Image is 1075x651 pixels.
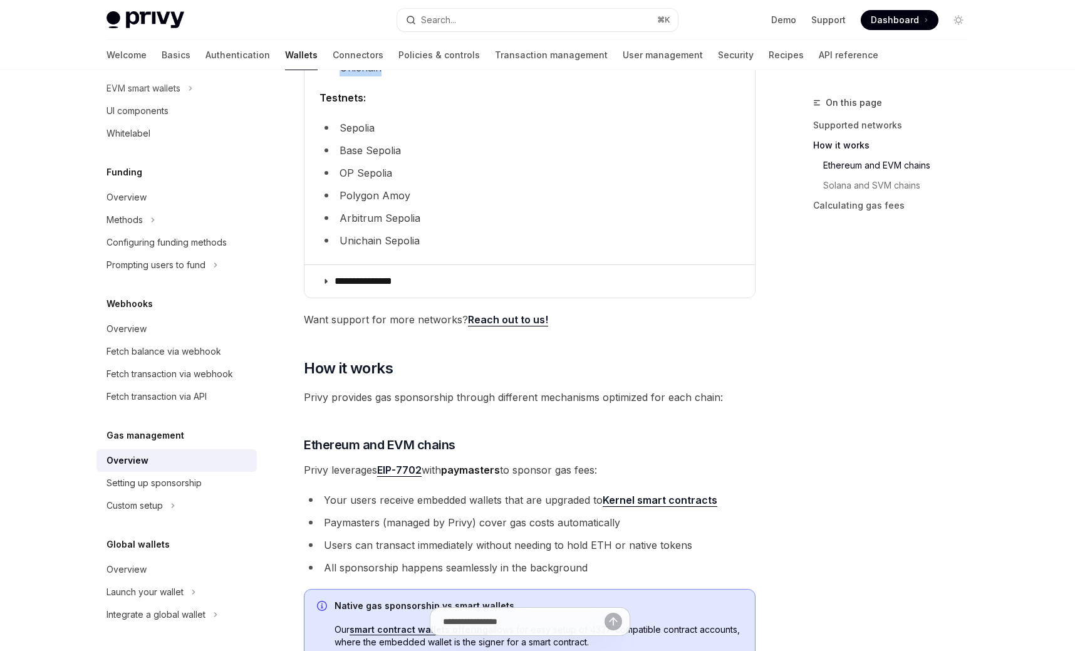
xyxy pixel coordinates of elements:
span: On this page [826,95,882,110]
span: Ethereum and EVM chains [304,436,455,454]
a: Overview [96,318,257,340]
li: Polygon Amoy [319,187,740,204]
div: Overview [106,453,148,468]
a: EIP-7702 [377,464,422,477]
a: Support [811,14,846,26]
div: Overview [106,321,147,336]
a: Supported networks [813,115,979,135]
button: Search...⌘K [397,9,678,31]
div: Whitelabel [106,126,150,141]
h5: Funding [106,165,142,180]
a: Fetch balance via webhook [96,340,257,363]
a: Calculating gas fees [813,195,979,216]
a: Configuring funding methods [96,231,257,254]
a: How it works [813,135,979,155]
a: Wallets [285,40,318,70]
a: Overview [96,558,257,581]
a: Authentication [205,40,270,70]
a: Connectors [333,40,383,70]
a: Reach out to us! [468,313,548,326]
a: Kernel smart contracts [603,494,717,507]
div: Fetch balance via webhook [106,344,221,359]
div: Overview [106,562,147,577]
li: Users can transact immediately without needing to hold ETH or native tokens [304,536,756,554]
a: Transaction management [495,40,608,70]
a: Recipes [769,40,804,70]
a: Solana and SVM chains [823,175,979,195]
a: Whitelabel [96,122,257,145]
a: Basics [162,40,190,70]
a: Security [718,40,754,70]
div: Prompting users to fund [106,258,205,273]
strong: Testnets: [319,91,366,104]
a: Fetch transaction via API [96,385,257,408]
svg: Info [317,601,330,613]
li: Base Sepolia [319,142,740,159]
h5: Webhooks [106,296,153,311]
div: Fetch transaction via webhook [106,367,233,382]
li: All sponsorship happens seamlessly in the background [304,559,756,576]
div: Fetch transaction via API [106,389,207,404]
span: Dashboard [871,14,919,26]
a: Setting up sponsorship [96,472,257,494]
li: Arbitrum Sepolia [319,209,740,227]
li: Sepolia [319,119,740,137]
a: Overview [96,449,257,472]
button: Send message [605,613,622,630]
a: Demo [771,14,796,26]
li: Unichain Sepolia [319,232,740,249]
li: Paymasters (managed by Privy) cover gas costs automatically [304,514,756,531]
button: Toggle dark mode [948,10,969,30]
span: Privy leverages with to sponsor gas fees: [304,461,756,479]
div: Configuring funding methods [106,235,227,250]
a: Dashboard [861,10,938,30]
a: Overview [96,186,257,209]
div: Custom setup [106,498,163,513]
span: Privy provides gas sponsorship through different mechanisms optimized for each chain: [304,388,756,406]
a: User management [623,40,703,70]
div: Search... [421,13,456,28]
li: OP Sepolia [319,164,740,182]
div: Integrate a global wallet [106,607,205,622]
h5: Global wallets [106,537,170,552]
li: Your users receive embedded wallets that are upgraded to [304,491,756,509]
a: Welcome [106,40,147,70]
div: UI components [106,103,169,118]
a: UI components [96,100,257,122]
img: light logo [106,11,184,29]
div: Overview [106,190,147,205]
span: Want support for more networks? [304,311,756,328]
h5: Gas management [106,428,184,443]
a: Fetch transaction via webhook [96,363,257,385]
strong: Native gas sponsorship vs smart wallets [335,600,514,611]
div: Setting up sponsorship [106,476,202,491]
a: Ethereum and EVM chains [823,155,979,175]
div: Launch your wallet [106,585,184,600]
strong: paymasters [441,464,500,476]
div: Methods [106,212,143,227]
a: Policies & controls [398,40,480,70]
span: ⌘ K [657,15,670,25]
a: API reference [819,40,878,70]
span: How it works [304,358,393,378]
